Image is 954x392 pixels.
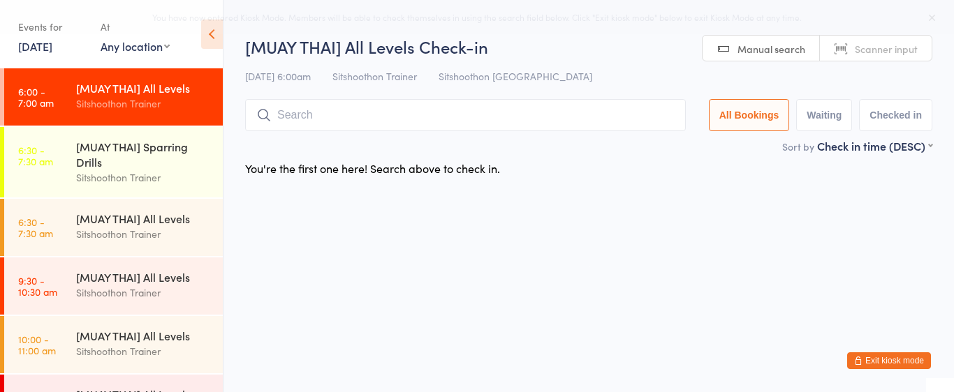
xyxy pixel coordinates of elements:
span: [DATE] 6:00am [245,69,311,83]
time: 6:00 - 7:00 am [18,86,54,108]
div: [MUAY THAI] All Levels [76,269,211,285]
div: [MUAY THAI] All Levels [76,80,211,96]
button: All Bookings [709,99,790,131]
button: Exit kiosk mode [847,352,931,369]
time: 10:00 - 11:00 am [18,333,56,356]
time: 6:30 - 7:30 am [18,144,53,167]
a: 6:30 -7:30 am[MUAY THAI] Sparring DrillsSitshoothon Trainer [4,127,223,197]
div: Sitshoothon Trainer [76,169,211,186]
div: [MUAY THAI] All Levels [76,328,211,343]
div: Check in time (DESC) [817,138,932,153]
a: 9:30 -10:30 am[MUAY THAI] All LevelsSitshoothon Trainer [4,257,223,315]
div: You're the first one here! Search above to check in. [245,160,500,176]
time: 6:30 - 7:30 am [18,216,53,239]
div: Sitshoothon Trainer [76,226,211,242]
div: Sitshoothon Trainer [76,96,211,112]
button: Waiting [796,99,852,131]
span: Scanner input [855,42,918,56]
h2: [MUAY THAI] All Levels Check-in [245,35,932,58]
div: Any location [101,38,170,54]
span: Manual search [737,42,805,56]
input: Search [245,99,686,131]
time: 9:30 - 10:30 am [18,275,57,297]
div: You have now entered Kiosk Mode. Members will be able to check themselves in using the search fie... [22,11,932,23]
a: 10:00 -11:00 am[MUAY THAI] All LevelsSitshoothon Trainer [4,316,223,373]
div: [MUAY THAI] Sparring Drills [76,139,211,169]
a: [DATE] [18,38,52,54]
span: Sitshoothon Trainer [332,69,417,83]
span: Sitshoothon [GEOGRAPHIC_DATA] [439,69,592,83]
div: Sitshoothon Trainer [76,285,211,301]
label: Sort by [782,140,814,153]
div: [MUAY THAI] All Levels [76,211,211,226]
div: Sitshoothon Trainer [76,343,211,359]
button: Checked in [859,99,932,131]
a: 6:00 -7:00 am[MUAY THAI] All LevelsSitshoothon Trainer [4,68,223,126]
a: 6:30 -7:30 am[MUAY THAI] All LevelsSitshoothon Trainer [4,199,223,256]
